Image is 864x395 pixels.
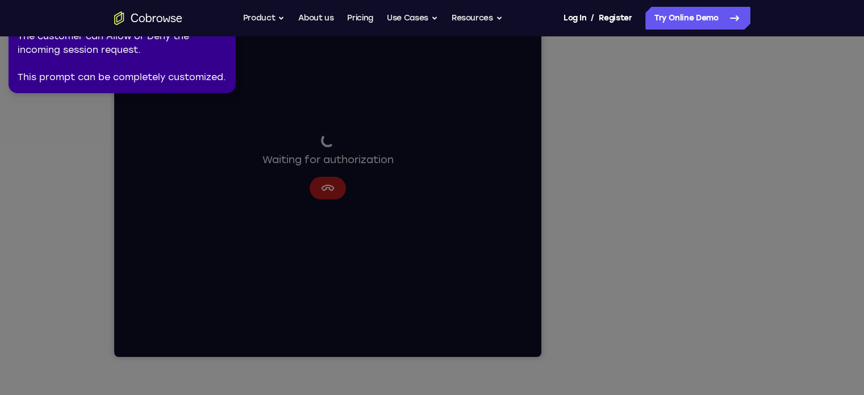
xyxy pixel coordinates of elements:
[452,7,503,30] button: Resources
[599,7,632,30] a: Register
[18,30,227,84] div: The customer can Allow or Deny the incoming session request. This prompt can be completely custom...
[114,11,182,25] a: Go to the home page
[591,11,594,25] span: /
[243,7,285,30] button: Product
[564,7,586,30] a: Log In
[645,7,750,30] a: Try Online Demo
[347,7,373,30] a: Pricing
[298,7,333,30] a: About us
[195,201,232,223] button: Cancel
[387,7,438,30] button: Use Cases
[148,157,279,192] div: Waiting for authorization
